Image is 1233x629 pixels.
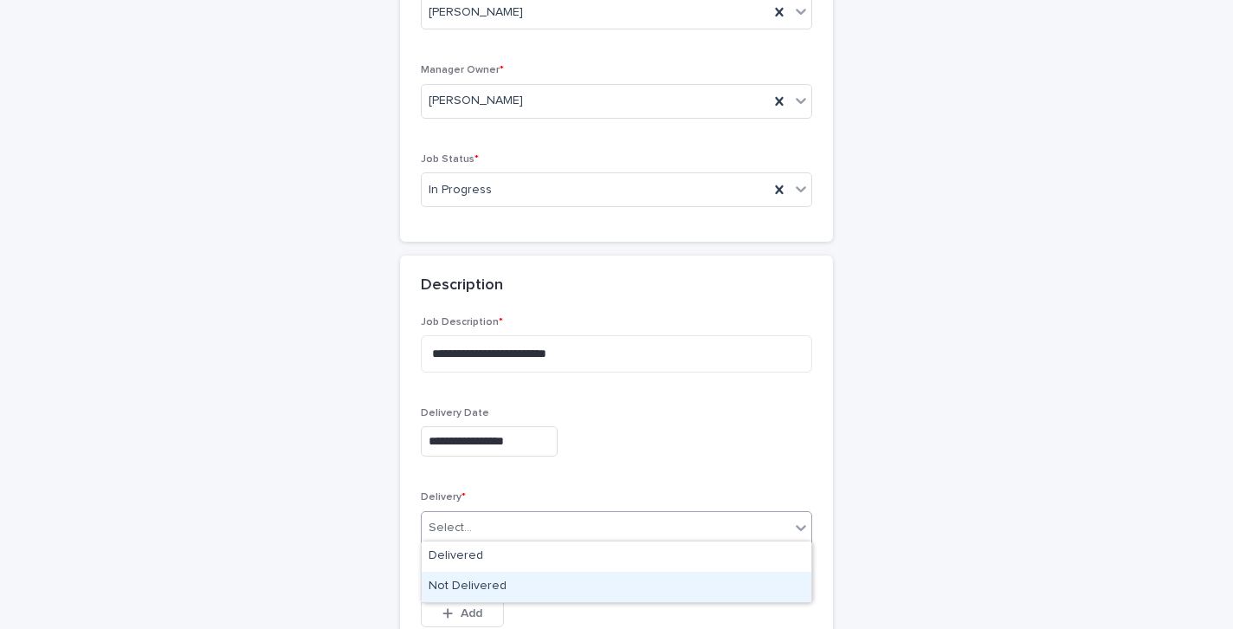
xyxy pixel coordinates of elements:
[422,541,811,572] div: Delivered
[429,92,523,110] span: [PERSON_NAME]
[421,317,503,327] span: Job Description
[421,65,504,75] span: Manager Owner
[421,154,479,165] span: Job Status
[429,519,472,537] div: Select...
[421,276,503,295] h2: Description
[421,408,489,418] span: Delivery Date
[421,600,504,627] button: Add
[429,181,492,199] span: In Progress
[421,492,466,503] span: Delivery
[422,572,811,602] div: Not Delivered
[461,607,482,619] span: Add
[429,3,523,22] span: [PERSON_NAME]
